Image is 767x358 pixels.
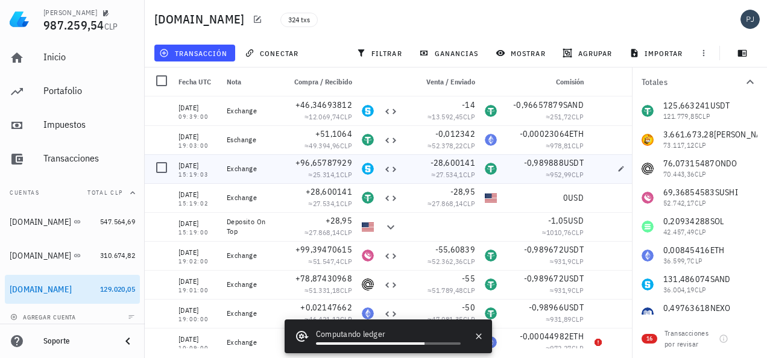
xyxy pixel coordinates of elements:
[43,8,97,17] div: [PERSON_NAME]
[313,199,340,208] span: 27.534,1
[563,99,584,110] span: SAND
[178,172,217,178] div: 15:19:03
[362,221,374,233] div: USD-icon
[463,257,475,266] span: CLP
[309,228,340,237] span: 27.868,14
[309,315,340,324] span: 46.421,12
[546,170,584,179] span: ≈
[529,302,564,313] span: -0,98966
[520,128,570,139] span: -0,00023064
[178,345,217,351] div: 10:09:00
[572,112,584,121] span: CLP
[568,215,584,226] span: USD
[428,141,475,150] span: ≈
[485,105,497,117] div: USDT-icon
[294,77,352,86] span: Compra / Recibido
[306,186,353,197] span: +28,600141
[432,199,463,208] span: 27.868,14
[352,45,409,61] button: filtrar
[572,257,584,266] span: CLP
[632,68,767,96] button: Totales
[340,199,352,208] span: CLP
[315,128,352,139] span: +51,1064
[572,170,584,179] span: CLP
[10,217,71,227] div: [DOMAIN_NAME]
[550,257,584,266] span: ≈
[178,259,217,265] div: 19:02:00
[154,10,249,29] h1: [DOMAIN_NAME]
[280,68,357,96] div: Compra / Recibido
[435,128,475,139] span: -0,012342
[43,17,104,33] span: 987.259,54
[154,45,235,61] button: transacción
[462,273,475,284] span: -55
[227,164,275,174] div: Exchange
[313,257,340,266] span: 51.547,4
[309,257,352,266] span: ≈
[485,192,497,204] div: USD-icon
[564,273,584,284] span: USDT
[572,141,584,150] span: CLP
[414,45,486,61] button: ganancias
[436,170,463,179] span: 27.534,1
[520,331,570,342] span: -0,00044982
[178,316,217,322] div: 19:00:00
[463,170,475,179] span: CLP
[326,215,353,226] span: +28,95
[435,244,475,255] span: -55,60839
[316,328,461,342] div: Computando ledger
[642,78,743,86] div: Totales
[87,189,123,196] span: Total CLP
[305,141,352,150] span: ≈
[227,217,275,236] div: Deposito On Top
[565,48,612,58] span: agrupar
[463,286,475,295] span: CLP
[313,170,340,179] span: 25.314,1
[5,207,140,236] a: [DOMAIN_NAME] 547.564,69
[340,141,352,150] span: CLP
[5,275,140,304] a: [DOMAIN_NAME] 129.020,05
[542,228,584,237] span: ≈
[485,163,497,175] div: USDT-icon
[178,102,217,114] div: [DATE]
[432,315,463,324] span: 47.081,35
[178,77,211,86] span: Fecha UTC
[178,131,217,143] div: [DATE]
[178,189,217,201] div: [DATE]
[554,286,572,295] span: 931,9
[309,170,352,179] span: ≈
[10,10,29,29] img: LedgiFi
[740,10,760,29] div: avatar
[463,199,475,208] span: CLP
[572,315,584,324] span: CLP
[550,170,571,179] span: 952,99
[485,250,497,262] div: USDT-icon
[563,192,568,203] span: 0
[227,135,275,145] div: Eschange
[432,112,463,121] span: 13.592,45
[485,278,497,290] div: USDT-icon
[309,286,340,295] span: 51.331,18
[432,170,475,179] span: ≈
[624,45,690,61] button: importar
[43,119,135,130] div: Impuestos
[362,163,374,175] div: SAND-icon
[432,286,463,295] span: 51.789,48
[463,112,475,121] span: CLP
[646,334,652,344] span: 16
[247,48,298,58] span: conectar
[43,51,135,63] div: Inicio
[546,112,584,121] span: ≈
[305,315,352,324] span: ≈
[569,331,584,342] span: ETH
[362,250,374,262] div: SUSHI-icon
[462,302,475,313] span: -50
[403,68,480,96] div: Venta / Enviado
[491,45,553,61] button: mostrar
[462,99,475,110] span: -14
[664,328,715,350] div: Transacciones por revisar
[227,106,275,116] div: Exchange
[572,344,584,353] span: CLP
[485,134,497,146] div: ETH-icon
[359,48,402,58] span: filtrar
